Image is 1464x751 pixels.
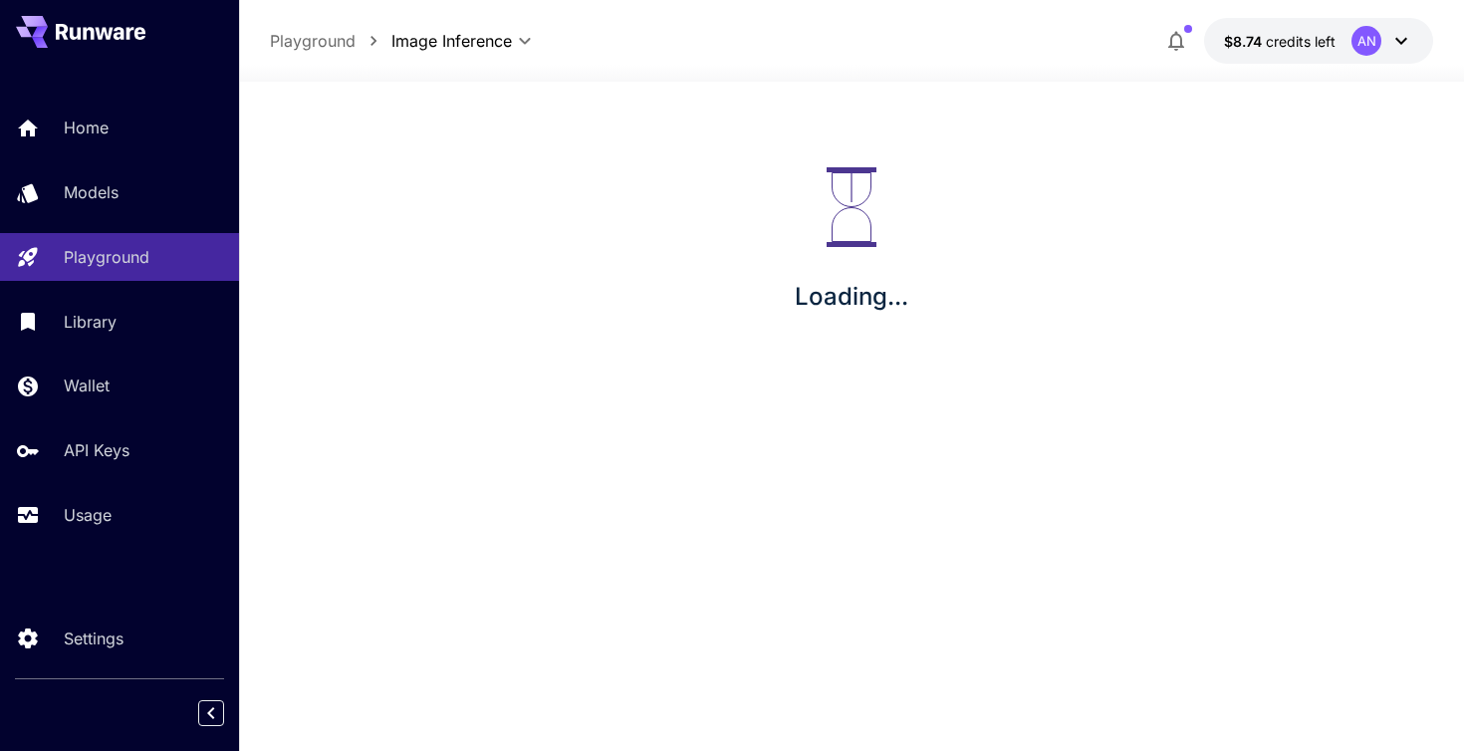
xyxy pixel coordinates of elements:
[1204,18,1433,64] button: $8.74147AN
[795,279,908,315] p: Loading...
[64,116,109,139] p: Home
[1266,33,1336,50] span: credits left
[270,29,391,53] nav: breadcrumb
[391,29,512,53] span: Image Inference
[64,503,112,527] p: Usage
[1224,31,1336,52] div: $8.74147
[64,374,110,397] p: Wallet
[64,180,119,204] p: Models
[198,700,224,726] button: Collapse sidebar
[64,438,129,462] p: API Keys
[270,29,356,53] a: Playground
[1224,33,1266,50] span: $8.74
[64,245,149,269] p: Playground
[64,310,117,334] p: Library
[64,626,123,650] p: Settings
[1351,26,1381,56] div: AN
[213,695,239,731] div: Collapse sidebar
